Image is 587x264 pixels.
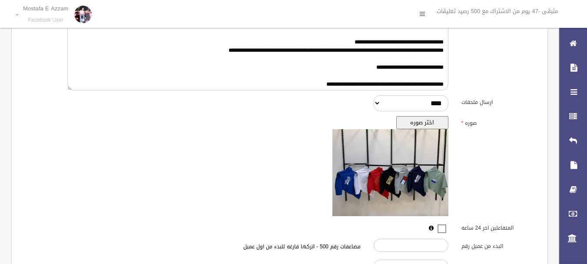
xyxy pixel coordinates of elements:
[23,17,68,23] small: Facebook User
[396,116,448,129] button: اختر صوره
[23,5,68,12] p: Mostafa E Azzam
[455,116,543,128] label: صوره
[332,129,448,216] img: معاينه الصوره
[155,244,361,250] h6: مضاعفات رقم 500 - اتركها فارغه للبدء من اول عميل
[455,95,543,107] label: ارسال ملحقات
[455,221,543,233] label: المتفاعلين اخر 24 ساعه
[455,239,543,251] label: البدء من عميل رقم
